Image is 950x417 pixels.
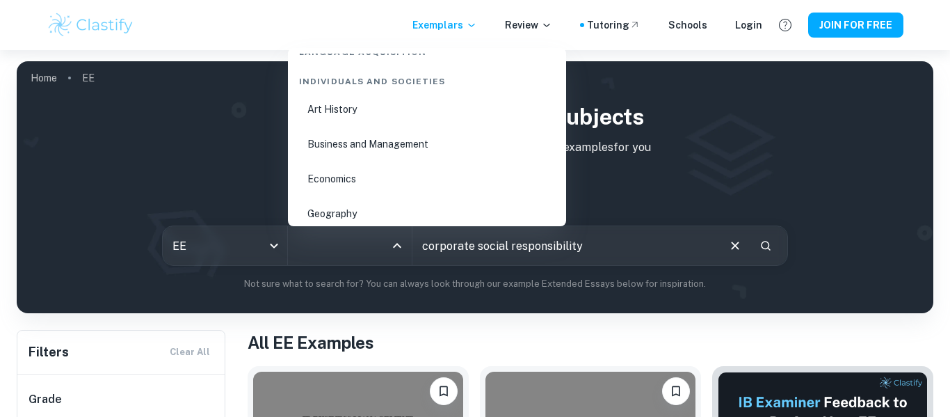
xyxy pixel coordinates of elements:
button: Help and Feedback [773,13,797,37]
p: EE [82,70,95,86]
img: profile cover [17,61,933,313]
button: Close [387,236,407,255]
p: Type a search phrase to find the most relevant EE examples for you [28,139,922,156]
div: Individuals and Societies [293,64,561,93]
h1: All EE Examples [248,330,933,355]
a: Tutoring [587,17,641,33]
h1: IB EE examples for all subjects [28,100,922,134]
p: Review [505,17,552,33]
button: Clear [722,233,748,259]
p: Not sure what to search for? You can always look through our example Extended Essays below for in... [28,277,922,291]
li: Business and Management [293,128,561,160]
p: Exemplars [412,17,477,33]
li: Geography [293,198,561,230]
a: Login [735,17,762,33]
img: Clastify logo [47,11,135,39]
input: E.g. player arrangements, enthalpy of combustion, analysis of a big city... [412,226,716,265]
a: Home [31,68,57,88]
button: Please log in to bookmark exemplars [662,377,690,405]
h6: Grade [29,391,215,408]
a: Schools [668,17,707,33]
li: Art History [293,93,561,125]
h6: Filters [29,343,69,362]
button: Please log in to bookmark exemplars [430,377,458,405]
button: Search [754,234,778,258]
button: JOIN FOR FREE [808,13,903,38]
div: EE [163,226,287,265]
li: Economics [293,163,561,195]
